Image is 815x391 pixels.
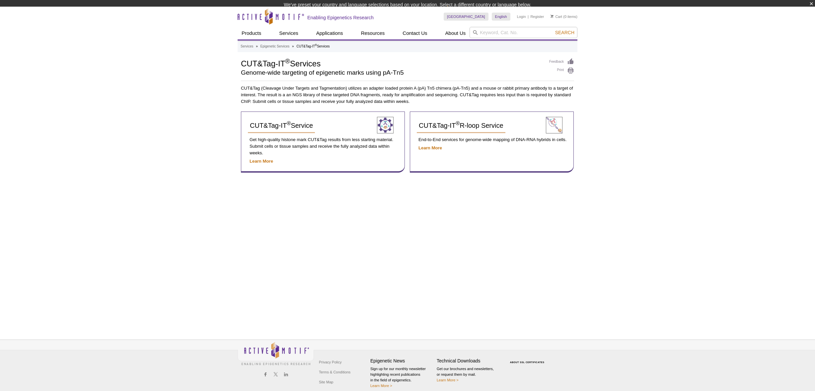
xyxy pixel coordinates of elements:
a: English [492,13,510,21]
li: » [256,44,258,48]
p: Sign up for our monthly newsletter highlighting recent publications in the field of epigenetics. [370,366,433,389]
h4: Epigenetic News [370,358,433,364]
a: About Us [441,27,470,39]
a: Privacy Policy [317,357,343,367]
a: Print [549,67,574,74]
a: CUT&Tag-IT®Service [248,118,315,133]
a: Products [238,27,265,39]
a: Cart [551,14,562,19]
a: Services [241,43,253,49]
span: Search [555,30,574,35]
p: End-to-End services for genome-wide mapping of DNA-RNA hybrids in cells. [417,136,567,143]
li: (0 items) [551,13,577,21]
a: Learn More > [370,384,392,388]
a: Applications [312,27,347,39]
li: » [292,44,294,48]
a: Learn More [250,159,273,164]
h1: CUT&Tag-IT Services [241,58,543,68]
sup: ® [285,57,290,65]
img: Active Motif, [238,340,314,367]
img: Your Cart [551,15,554,18]
p: Get our brochures and newsletters, or request them by mail. [437,366,500,383]
span: CUT&Tag-IT R-loop Service [419,122,503,129]
a: ABOUT SSL CERTIFICATES [510,361,545,363]
a: Services [275,27,302,39]
button: Search [553,30,576,36]
sup: ® [287,120,291,127]
table: Click to Verify - This site chose Symantec SSL for secure e-commerce and confidential communicati... [503,352,553,366]
img: CUT&Tag-IT® Service [377,117,394,133]
a: Resources [357,27,389,39]
p: CUT&Tag (Cleavage Under Targets and Tagmentation) utilizes an adapter loaded protein A (pA) Tn5 c... [241,85,574,105]
img: CUT&Tag-IT® Service [546,117,562,133]
a: Epigenetic Services [260,43,289,49]
a: Terms & Conditions [317,367,352,377]
li: | [528,13,529,21]
a: Learn More > [437,378,459,382]
a: [GEOGRAPHIC_DATA] [444,13,488,21]
span: CUT&Tag-IT Service [250,122,313,129]
sup: ® [456,120,460,127]
a: CUT&Tag-IT®R-loop Service [417,118,505,133]
a: Login [517,14,526,19]
h2: Enabling Epigenetics Research [307,15,374,21]
a: Feedback [549,58,574,65]
li: CUT&Tag-IT Services [296,44,330,48]
a: Contact Us [399,27,431,39]
img: Change Here [447,5,465,21]
a: Learn More [418,145,442,150]
h4: Technical Downloads [437,358,500,364]
a: Register [530,14,544,19]
sup: ® [315,43,317,47]
input: Keyword, Cat. No. [470,27,577,38]
h2: Genome-wide targeting of epigenetic marks using pA-Tn5 [241,70,543,76]
a: Site Map [317,377,335,387]
p: Get high-quality histone mark CUT&Tag results from less starting material. Submit cells or tissue... [248,136,398,156]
